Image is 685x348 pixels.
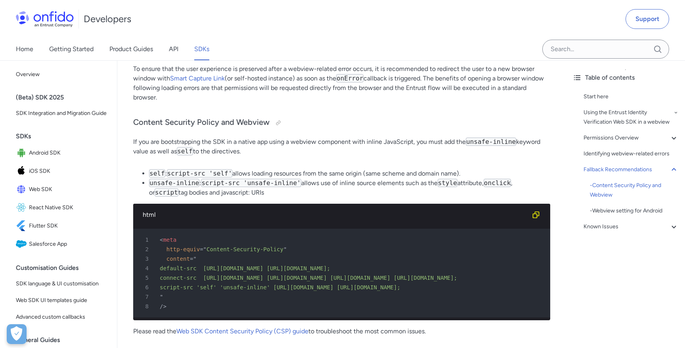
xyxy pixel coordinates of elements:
[572,73,679,82] div: Table of contents
[16,239,29,250] img: IconSalesforce App
[136,254,154,264] span: 3
[136,292,154,302] span: 7
[160,265,330,272] span: default-src [URL][DOMAIN_NAME] [URL][DOMAIN_NAME];
[13,276,111,292] a: SDK language & UI customisation
[29,147,107,159] span: Android SDK
[584,133,679,143] div: Permissions Overview
[13,163,111,180] a: IconiOS SDKiOS SDK
[29,202,107,213] span: React Native SDK
[16,332,114,348] div: General Guides
[584,149,679,159] a: Identifying webview-related errors
[16,312,107,322] span: Advanced custom callbacks
[169,38,178,60] a: API
[16,166,29,177] img: IconiOS SDK
[176,327,308,335] a: Web SDK Content Security Policy (CSP) guide
[13,144,111,162] a: IconAndroid SDKAndroid SDK
[16,90,114,105] div: (Beta) SDK 2025
[16,38,33,60] a: Home
[13,293,111,308] a: Web SDK UI templates guide
[16,128,114,144] div: SDKs
[160,237,163,243] span: <
[466,138,516,146] code: unsafe-inline
[160,303,166,310] span: />
[149,169,165,178] code: self
[149,169,550,178] li: : allows loading resources from the same origin (same scheme and domain name).
[13,199,111,216] a: IconReact Native SDKReact Native SDK
[207,246,283,252] span: Content-Security-Policy
[190,256,193,262] span: =
[136,245,154,254] span: 2
[136,273,154,283] span: 5
[29,166,107,177] span: iOS SDK
[590,206,679,216] a: -Webview setting for Android
[590,181,679,200] a: -Content Security Policy and Webview
[149,178,550,197] li: : allows use of inline source elements such as the attribute, , or tag bodies and javascript: URIs
[166,246,200,252] span: http-equiv
[194,38,209,60] a: SDKs
[84,13,131,25] h1: Developers
[590,181,679,200] div: - Content Security Policy and Webview
[160,294,163,300] span: "
[29,239,107,250] span: Salesforce App
[16,147,29,159] img: IconAndroid SDK
[201,179,301,187] code: script-src 'unsafe-inline'
[484,179,511,187] code: onclick
[528,207,544,223] button: Copy code snippet button
[13,309,111,325] a: Advanced custom callbacks
[590,206,679,216] div: - Webview setting for Android
[136,283,154,292] span: 6
[438,179,457,187] code: style
[133,327,550,336] p: Please read the to troubleshoot the most common issues.
[49,38,94,60] a: Getting Started
[542,40,669,59] input: Onfido search input field
[109,38,153,60] a: Product Guides
[584,108,679,127] a: Using the Entrust Identity Verification Web SDK in a webview
[193,256,196,262] span: "
[7,324,27,344] div: Cookie Preferences
[203,246,207,252] span: "
[143,210,528,220] div: html
[283,246,287,252] span: "
[177,147,193,155] code: self
[16,220,29,231] img: IconFlutter SDK
[166,256,190,262] span: content
[336,74,364,82] code: onError
[584,165,679,174] a: Fallback Recommendations
[16,279,107,289] span: SDK language & UI customisation
[136,264,154,273] span: 4
[160,284,400,291] span: script-src 'self' 'unsafe-inline' [URL][DOMAIN_NAME] [URL][DOMAIN_NAME];
[13,181,111,198] a: IconWeb SDKWeb SDK
[16,70,107,79] span: Overview
[149,179,199,187] code: unsafe-inline
[13,217,111,235] a: IconFlutter SDKFlutter SDK
[133,117,550,129] h3: Content Security Policy and Webview
[13,105,111,121] a: SDK Integration and Migration Guide
[16,184,29,195] img: IconWeb SDK
[133,64,550,102] p: To ensure that the user experience is preserved after a webview-related error occurs, it is recom...
[584,92,679,101] a: Start here
[13,235,111,253] a: IconSalesforce AppSalesforce App
[13,67,111,82] a: Overview
[16,296,107,305] span: Web SDK UI templates guide
[160,275,457,281] span: connect-src [URL][DOMAIN_NAME] [URL][DOMAIN_NAME] [URL][DOMAIN_NAME] [URL][DOMAIN_NAME];
[200,246,203,252] span: =
[584,222,679,231] a: Known Issues
[133,137,550,156] p: If you are bootstrapping the SDK in a native app using a webview component with inline JavaScript...
[626,9,669,29] a: Support
[16,11,74,27] img: Onfido Logo
[29,184,107,195] span: Web SDK
[16,109,107,118] span: SDK Integration and Migration Guide
[7,324,27,344] button: Open Preferences
[170,75,225,82] a: Smart Capture Link
[167,169,233,178] code: script-src 'self'
[163,237,176,243] span: meta
[136,235,154,245] span: 1
[155,188,178,197] code: script
[136,302,154,311] span: 8
[29,220,107,231] span: Flutter SDK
